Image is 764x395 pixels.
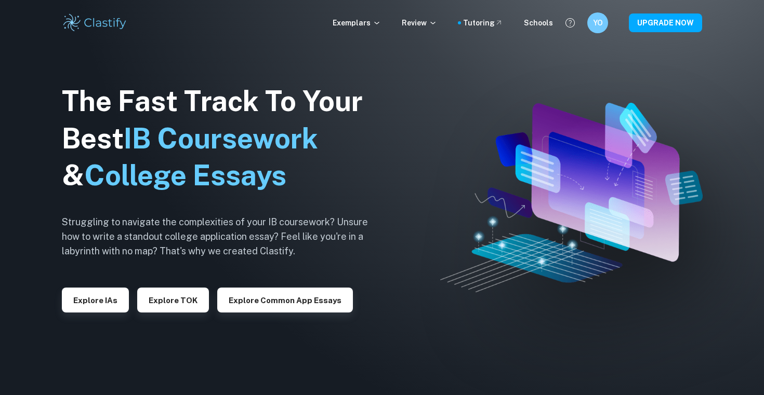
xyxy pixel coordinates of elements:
[62,295,129,305] a: Explore IAs
[629,13,702,32] button: UPGRADE NOW
[124,122,318,155] span: IB Coursework
[62,288,129,312] button: Explore IAs
[524,17,553,29] a: Schools
[587,12,608,33] button: YO
[62,12,128,33] img: Clastify logo
[217,295,353,305] a: Explore Common App essays
[592,17,604,29] h6: YO
[137,295,209,305] a: Explore TOK
[62,215,384,258] h6: Struggling to navigate the complexities of your IB coursework? Unsure how to write a standout col...
[440,103,703,292] img: Clastify hero
[463,17,503,29] a: Tutoring
[217,288,353,312] button: Explore Common App essays
[333,17,381,29] p: Exemplars
[84,159,286,192] span: College Essays
[137,288,209,312] button: Explore TOK
[561,14,579,32] button: Help and Feedback
[402,17,437,29] p: Review
[62,83,384,195] h1: The Fast Track To Your Best &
